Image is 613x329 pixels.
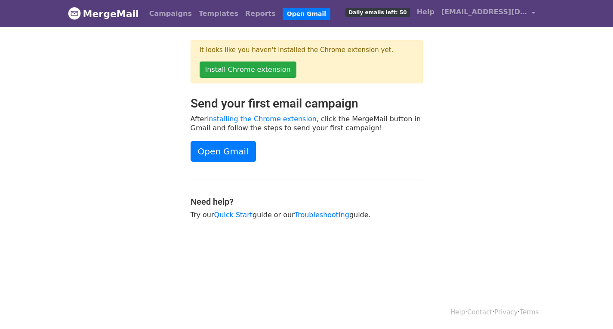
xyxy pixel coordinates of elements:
a: Terms [520,308,539,316]
img: MergeMail logo [68,7,81,20]
h2: Send your first email campaign [191,96,423,111]
a: Quick Start [214,211,253,219]
h4: Need help? [191,197,423,207]
a: Troubleshooting [295,211,349,219]
a: Help [413,3,438,21]
a: Reports [242,5,279,22]
p: Try our guide or our guide. [191,210,423,219]
a: Privacy [494,308,518,316]
span: [EMAIL_ADDRESS][DOMAIN_NAME] [441,7,527,17]
a: Contact [467,308,492,316]
a: installing the Chrome extension [207,115,317,123]
a: Install Chrome extension [200,61,296,78]
a: Daily emails left: 50 [342,3,413,21]
span: Daily emails left: 50 [345,8,410,17]
iframe: Chat Widget [570,288,613,329]
a: Campaigns [146,5,195,22]
p: It looks like you haven't installed the Chrome extension yet. [200,46,414,55]
a: [EMAIL_ADDRESS][DOMAIN_NAME] [438,3,539,24]
a: Help [450,308,465,316]
p: After , click the MergeMail button in Gmail and follow the steps to send your first campaign! [191,114,423,132]
a: Open Gmail [191,141,256,162]
a: Open Gmail [283,8,330,20]
a: MergeMail [68,5,139,23]
a: Templates [195,5,242,22]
